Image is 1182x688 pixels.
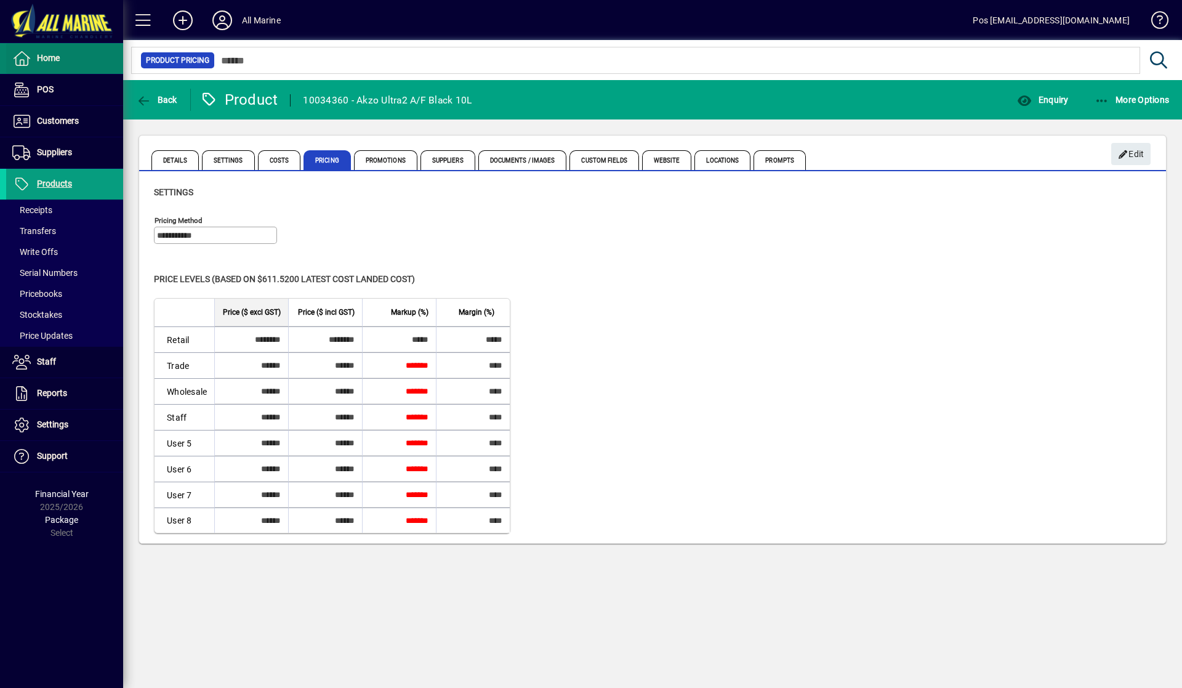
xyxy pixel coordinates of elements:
a: Knowledge Base [1142,2,1167,42]
td: Trade [155,352,214,378]
app-page-header-button: Back [123,89,191,111]
div: All Marine [242,10,281,30]
button: Profile [203,9,242,31]
span: Transfers [12,226,56,236]
td: User 8 [155,508,214,533]
td: Retail [155,326,214,352]
button: Enquiry [1014,89,1071,111]
span: Settings [37,419,68,429]
td: Wholesale [155,378,214,404]
a: Stocktakes [6,304,123,325]
span: Price levels (based on $611.5200 Latest cost landed cost) [154,274,415,284]
span: Product Pricing [146,54,209,67]
span: Price ($ excl GST) [223,306,281,319]
td: User 5 [155,430,214,456]
button: Back [133,89,180,111]
span: Price ($ incl GST) [298,306,355,319]
a: Transfers [6,221,123,241]
span: Enquiry [1017,95,1068,105]
span: Products [37,179,72,188]
button: Add [163,9,203,31]
span: Margin (%) [459,306,494,319]
button: More Options [1092,89,1173,111]
td: User 7 [155,482,214,508]
td: User 6 [155,456,214,482]
span: Details [151,150,199,170]
div: Pos [EMAIL_ADDRESS][DOMAIN_NAME] [973,10,1130,30]
span: Costs [258,150,301,170]
span: Settings [154,187,193,197]
a: Customers [6,106,123,137]
span: Documents / Images [478,150,567,170]
div: Product [200,90,278,110]
span: Pricing [304,150,351,170]
span: Settings [202,150,255,170]
span: Home [37,53,60,63]
span: Write Offs [12,247,58,257]
span: Financial Year [35,489,89,499]
span: Markup (%) [391,306,428,319]
span: Edit [1118,144,1144,164]
button: Edit [1111,143,1151,165]
span: Prompts [754,150,806,170]
a: Reports [6,378,123,409]
span: Package [45,515,78,525]
a: Receipts [6,200,123,221]
div: 10034360 - Akzo Ultra2 A/F Black 10L [303,91,472,110]
a: Pricebooks [6,283,123,304]
span: Custom Fields [569,150,638,170]
a: Write Offs [6,241,123,262]
span: Reports [37,388,67,398]
span: Staff [37,357,56,366]
span: Website [642,150,692,170]
a: Support [6,441,123,472]
span: Customers [37,116,79,126]
span: Pricebooks [12,289,62,299]
span: More Options [1095,95,1170,105]
a: Staff [6,347,123,378]
span: Serial Numbers [12,268,78,278]
span: Support [37,451,68,461]
a: Settings [6,410,123,440]
a: Price Updates [6,325,123,346]
a: POS [6,75,123,105]
mat-label: Pricing method [155,216,203,225]
td: Staff [155,404,214,430]
span: Suppliers [37,147,72,157]
span: POS [37,84,54,94]
span: Stocktakes [12,310,62,320]
span: Price Updates [12,331,73,341]
span: Suppliers [420,150,475,170]
a: Serial Numbers [6,262,123,283]
span: Receipts [12,205,52,215]
a: Home [6,43,123,74]
span: Back [136,95,177,105]
span: Promotions [354,150,417,170]
a: Suppliers [6,137,123,168]
span: Locations [694,150,750,170]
